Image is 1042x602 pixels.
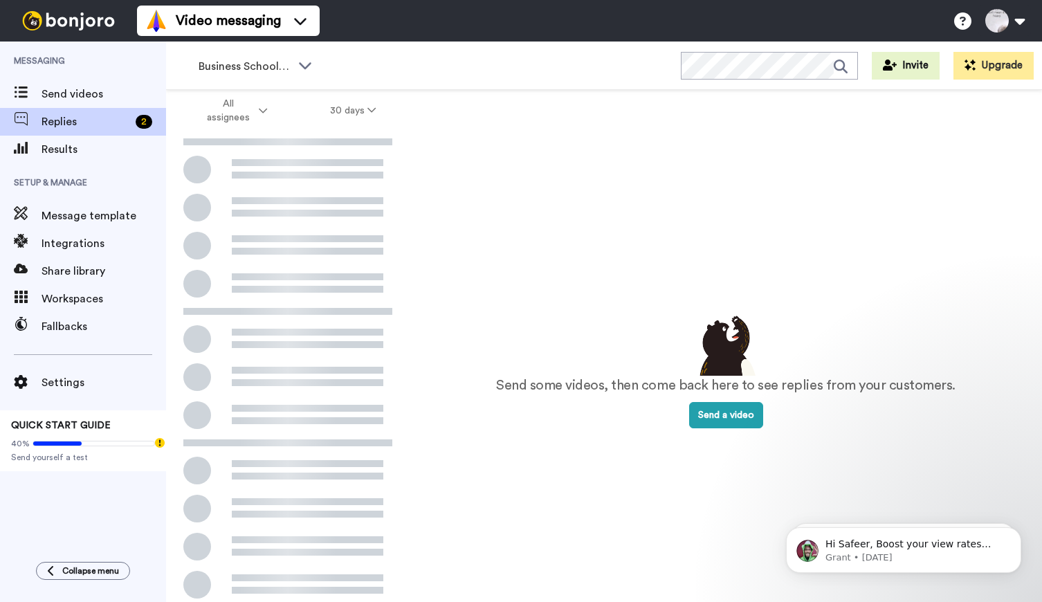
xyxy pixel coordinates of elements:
button: Upgrade [953,52,1034,80]
span: All assignees [200,97,256,125]
span: Share library [42,263,166,280]
span: Settings [42,374,166,391]
span: Replies [42,113,130,130]
span: Business School 2025 [199,58,291,75]
button: All assignees [169,91,299,130]
img: results-emptystates.png [691,312,760,376]
span: 40% [11,438,30,449]
button: 30 days [299,98,408,123]
button: Send a video [689,402,763,428]
span: Fallbacks [42,318,166,335]
span: Results [42,141,166,158]
span: Message template [42,208,166,224]
img: bj-logo-header-white.svg [17,11,120,30]
p: Send some videos, then come back here to see replies from your customers. [496,376,956,396]
div: Tooltip anchor [154,437,166,449]
span: Video messaging [176,11,281,30]
div: 2 [136,115,152,129]
span: Integrations [42,235,166,252]
button: Invite [872,52,940,80]
span: Send videos [42,86,166,102]
img: vm-color.svg [145,10,167,32]
button: Collapse menu [36,562,130,580]
span: Workspaces [42,291,166,307]
a: Send a video [689,410,763,420]
span: QUICK START GUIDE [11,421,111,430]
iframe: Intercom notifications message [765,498,1042,595]
span: Send yourself a test [11,452,155,463]
span: Collapse menu [62,565,119,576]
